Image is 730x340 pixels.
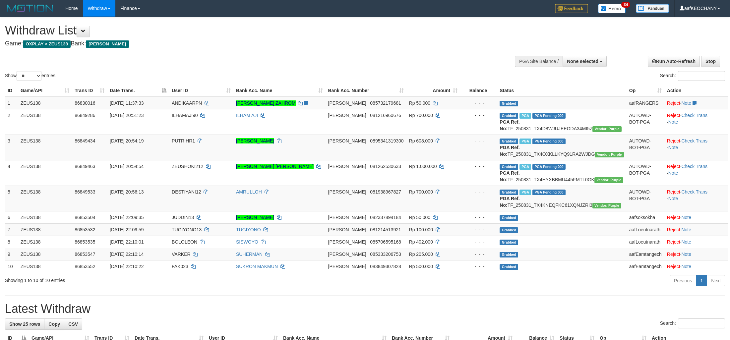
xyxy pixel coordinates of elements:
a: Note [668,170,678,176]
span: Rp 700.000 [409,189,433,195]
td: ZEUS138 [18,186,72,211]
a: Reject [667,189,680,195]
th: User ID: activate to sort column ascending [169,85,233,97]
span: [DATE] 22:10:01 [110,239,144,245]
a: Note [681,264,691,269]
td: ZEUS138 [18,236,72,248]
span: ANDIKAARPN [172,100,202,106]
span: PGA Pending [532,190,566,195]
td: ZEUS138 [18,97,72,109]
span: Marked by aafRornrotha [519,113,531,119]
a: Check Trans [681,189,707,195]
span: BOLOLEON [172,239,197,245]
a: 1 [696,275,707,286]
td: aafEamtangech [627,248,664,260]
th: Bank Acc. Name: activate to sort column ascending [233,85,326,97]
img: MOTION_logo.png [5,3,55,13]
td: 7 [5,223,18,236]
a: Check Trans [681,113,707,118]
td: 6 [5,211,18,223]
th: Trans ID: activate to sort column ascending [72,85,107,97]
td: · · [664,109,728,135]
td: 2 [5,109,18,135]
span: Copy 081214513921 to clipboard [370,227,401,232]
span: Grabbed [500,252,518,257]
span: DESTIYANI12 [172,189,201,195]
input: Search: [678,71,725,81]
span: [DATE] 22:09:59 [110,227,144,232]
a: Note [681,239,691,245]
span: Rp 700.000 [409,113,433,118]
a: Check Trans [681,164,707,169]
a: Note [681,100,691,106]
span: Copy 083849307828 to clipboard [370,264,401,269]
td: 3 [5,135,18,160]
td: aafsoksokha [627,211,664,223]
span: 86849533 [75,189,95,195]
span: Rp 50.000 [409,100,431,106]
td: · · [664,186,728,211]
img: Feedback.jpg [555,4,588,13]
img: panduan.png [636,4,669,13]
span: [DATE] 22:09:35 [110,215,144,220]
span: Marked by aafRornrotha [519,139,531,144]
span: Copy 085732179681 to clipboard [370,100,401,106]
span: [DATE] 20:54:19 [110,138,144,143]
a: Check Trans [681,138,707,143]
td: ZEUS138 [18,223,72,236]
div: - - - [463,138,494,144]
a: Previous [670,275,696,286]
div: - - - [463,239,494,245]
span: Grabbed [500,215,518,221]
label: Search: [660,318,725,328]
span: Rp 50.000 [409,215,431,220]
h1: Latest Withdraw [5,302,725,315]
a: Note [668,145,678,150]
td: 9 [5,248,18,260]
label: Search: [660,71,725,81]
a: ILHAM AJI [236,113,258,118]
span: 86853552 [75,264,95,269]
a: Reject [667,227,680,232]
td: ZEUS138 [18,109,72,135]
div: - - - [463,214,494,221]
span: Copy 085706595168 to clipboard [370,239,401,245]
span: Rp 608.000 [409,138,433,143]
td: · [664,248,728,260]
td: TF_250831_TX4HYXBBMU445FMTL0GK [497,160,626,186]
span: [PERSON_NAME] [328,215,366,220]
span: OXPLAY > ZEUS138 [23,40,71,48]
span: Grabbed [500,190,518,195]
span: Grabbed [500,164,518,170]
td: ZEUS138 [18,260,72,272]
span: Marked by aafRornrotha [519,164,531,170]
td: aafEamtangech [627,260,664,272]
b: PGA Ref. No: [500,196,519,208]
a: Reject [667,252,680,257]
span: 34 [621,2,630,8]
span: [DATE] 22:10:14 [110,252,144,257]
th: Amount: activate to sort column ascending [406,85,460,97]
span: Rp 402.000 [409,239,433,245]
span: Rp 100.000 [409,227,433,232]
span: Copy 082337894184 to clipboard [370,215,401,220]
th: Op: activate to sort column ascending [627,85,664,97]
td: ZEUS138 [18,248,72,260]
a: Reject [667,138,680,143]
span: [PERSON_NAME] [328,113,366,118]
span: 86853535 [75,239,95,245]
span: PUTRIHR1 [172,138,195,143]
th: Date Trans.: activate to sort column descending [107,85,169,97]
td: ZEUS138 [18,211,72,223]
th: Bank Acc. Number: activate to sort column ascending [326,85,406,97]
a: CSV [64,318,82,330]
span: [PERSON_NAME] [328,227,366,232]
span: PGA Pending [532,113,566,119]
a: Reject [667,215,680,220]
div: - - - [463,189,494,195]
h4: Game: Bank: [5,40,480,47]
td: · · [664,160,728,186]
th: Balance [460,85,497,97]
td: · [664,211,728,223]
span: 86849286 [75,113,95,118]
